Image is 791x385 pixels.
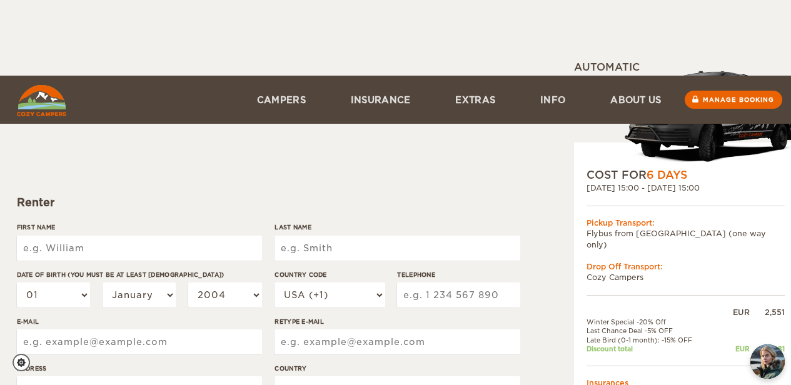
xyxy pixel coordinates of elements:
div: COST FOR [587,167,785,182]
a: About us [588,76,683,124]
input: e.g. Smith [275,236,520,261]
input: e.g. William [17,236,262,261]
label: E-mail [17,317,262,326]
a: Insurance [328,76,433,124]
label: Country Code [275,270,385,279]
a: Manage booking [685,91,782,109]
a: Info [518,76,588,124]
a: Extras [433,76,518,124]
td: Discount total [587,344,720,353]
td: Flybus from [GEOGRAPHIC_DATA] (one way only) [587,228,785,249]
a: Cookie settings [13,354,38,371]
label: Country [275,364,520,373]
a: Campers [234,76,328,124]
div: Renter [17,195,520,210]
div: EUR [719,307,749,317]
td: Late Bird (0-1 month): -15% OFF [587,336,720,344]
label: Last Name [275,222,520,232]
div: -981 [750,344,785,353]
label: Telephone [397,270,520,279]
td: Last Chance Deal -5% OFF [587,326,720,335]
div: Pickup Transport: [587,217,785,228]
img: Freyja at Cozy Campers [750,344,785,379]
td: Winter Special -20% Off [587,317,720,326]
img: Cozy Campers [17,85,66,116]
label: Date of birth (You must be at least [DEMOGRAPHIC_DATA]) [17,270,262,279]
div: Drop Off Transport: [587,261,785,272]
input: e.g. example@example.com [17,329,262,354]
div: [DATE] 15:00 - [DATE] 15:00 [587,182,785,193]
td: Cozy Campers [587,272,785,282]
input: e.g. example@example.com [275,329,520,354]
button: chat-button [750,344,785,379]
input: e.g. 1 234 567 890 [397,282,520,307]
label: Retype E-mail [275,317,520,326]
span: 6 Days [647,169,687,181]
label: First Name [17,222,262,232]
div: EUR [719,344,749,353]
div: 2,551 [750,307,785,317]
label: Address [17,364,262,373]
